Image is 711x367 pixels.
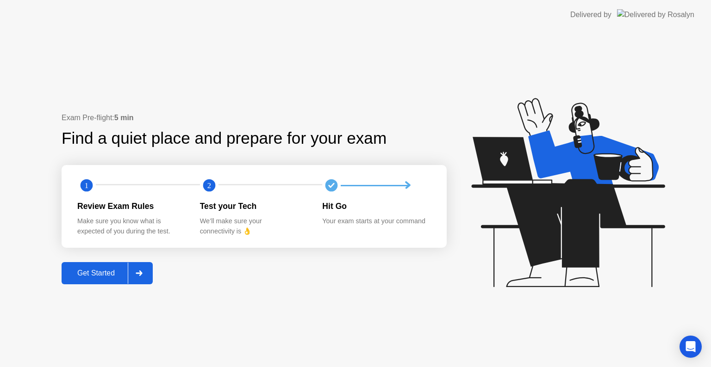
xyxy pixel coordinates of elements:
[200,200,308,212] div: Test your Tech
[114,114,134,122] b: 5 min
[570,9,611,20] div: Delivered by
[77,200,185,212] div: Review Exam Rules
[77,216,185,236] div: Make sure you know what is expected of you during the test.
[680,336,702,358] div: Open Intercom Messenger
[617,9,694,20] img: Delivered by Rosalyn
[62,112,447,123] div: Exam Pre-flight:
[62,126,388,151] div: Find a quiet place and prepare for your exam
[64,269,128,277] div: Get Started
[62,262,153,284] button: Get Started
[85,181,88,190] text: 1
[200,216,308,236] div: We’ll make sure your connectivity is 👌
[322,216,430,226] div: Your exam starts at your command
[322,200,430,212] div: Hit Go
[207,181,211,190] text: 2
